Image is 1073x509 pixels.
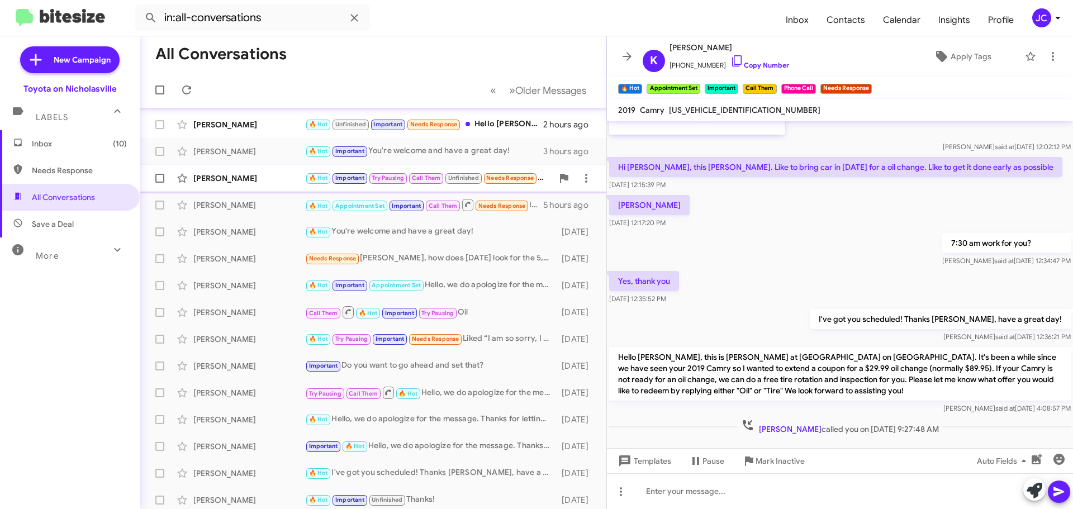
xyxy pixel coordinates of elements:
[609,157,1062,177] p: Hi [PERSON_NAME], this [PERSON_NAME]. Like to bring car in [DATE] for a oil change. Like to get i...
[609,347,1071,401] p: Hello [PERSON_NAME], this is [PERSON_NAME] at [GEOGRAPHIC_DATA] on [GEOGRAPHIC_DATA]. It's been a...
[905,46,1019,66] button: Apply Tags
[309,282,328,289] span: 🔥 Hot
[733,451,814,471] button: Mark Inactive
[309,174,328,182] span: 🔥 Hot
[305,332,556,345] div: Liked “I am so sorry, I didn't not realize you were on my list. I will update our records!”
[647,84,700,94] small: Appointment Set
[309,310,338,317] span: Call Them
[54,54,111,65] span: New Campaign
[193,280,305,291] div: [PERSON_NAME]
[398,390,417,397] span: 🔥 Hot
[618,84,642,94] small: 🔥 Hot
[874,4,929,36] a: Calendar
[349,390,378,397] span: Call Them
[943,332,1071,341] span: [PERSON_NAME] [DATE] 12:36:21 PM
[305,493,556,506] div: Thanks!
[335,174,364,182] span: Important
[977,451,1031,471] span: Auto Fields
[995,142,1014,151] span: said at
[777,4,818,36] a: Inbox
[305,413,556,426] div: Hello, we do apologize for the message. Thanks for letting us know, we will update our records! H...
[556,253,597,264] div: [DATE]
[942,256,1071,265] span: [PERSON_NAME] [DATE] 12:34:47 PM
[609,180,666,189] span: [DATE] 12:15:39 PM
[305,118,543,131] div: Hello [PERSON_NAME]. This is [PERSON_NAME]. My 2024 has a maintenance required soon notice and I ...
[193,360,305,372] div: [PERSON_NAME]
[345,443,364,450] span: 🔥 Hot
[372,496,402,503] span: Unfinished
[309,443,338,450] span: Important
[421,310,454,317] span: Try Pausing
[193,253,305,264] div: [PERSON_NAME]
[995,332,1015,341] span: said at
[305,359,556,372] div: Do you want to go ahead and set that?
[155,45,287,63] h1: All Conversations
[32,218,74,230] span: Save a Deal
[309,496,328,503] span: 🔥 Hot
[616,451,671,471] span: Templates
[335,335,368,342] span: Try Pausing
[556,494,597,506] div: [DATE]
[193,307,305,318] div: [PERSON_NAME]
[650,52,658,70] span: K
[335,496,364,503] span: Important
[36,251,59,261] span: More
[305,467,556,479] div: I've got you scheduled! Thanks [PERSON_NAME], have a great day!
[607,451,680,471] button: Templates
[32,165,127,176] span: Needs Response
[335,282,364,289] span: Important
[943,404,1071,412] span: [PERSON_NAME] [DATE] 4:08:57 PM
[943,142,1071,151] span: [PERSON_NAME] [DATE] 12:02:12 PM
[373,121,402,128] span: Important
[193,173,305,184] div: [PERSON_NAME]
[1032,8,1051,27] div: JC
[820,84,872,94] small: Needs Response
[193,119,305,130] div: [PERSON_NAME]
[410,121,458,128] span: Needs Response
[305,252,556,265] div: [PERSON_NAME], how does [DATE] look for the 5,000 mile maintenance service on my 2023 [GEOGRAPHIC...
[305,145,543,158] div: You're welcome and have a great day!
[429,202,458,210] span: Call Them
[929,4,979,36] a: Insights
[670,54,789,71] span: [PHONE_NUMBER]
[556,280,597,291] div: [DATE]
[515,84,586,97] span: Older Messages
[32,192,95,203] span: All Conversations
[609,294,666,303] span: [DATE] 12:35:52 PM
[556,360,597,372] div: [DATE]
[305,198,543,212] div: Inbound Call
[818,4,874,36] span: Contacts
[609,218,666,227] span: [DATE] 12:17:20 PM
[810,309,1071,329] p: I've got you scheduled! Thanks [PERSON_NAME], have a great day!
[193,334,305,345] div: [PERSON_NAME]
[484,79,593,102] nav: Page navigation example
[556,334,597,345] div: [DATE]
[309,148,328,155] span: 🔥 Hot
[193,199,305,211] div: [PERSON_NAME]
[412,174,441,182] span: Call Them
[305,305,556,319] div: Oil
[543,146,597,157] div: 3 hours ago
[556,387,597,398] div: [DATE]
[609,271,679,291] p: Yes, thank you
[737,418,943,435] span: called you on [DATE] 9:27:48 AM
[193,441,305,452] div: [PERSON_NAME]
[193,468,305,479] div: [PERSON_NAME]
[490,83,496,97] span: «
[20,46,120,73] a: New Campaign
[309,390,341,397] span: Try Pausing
[448,174,479,182] span: Unfinished
[309,335,328,342] span: 🔥 Hot
[193,146,305,157] div: [PERSON_NAME]
[759,424,822,434] span: [PERSON_NAME]
[543,119,597,130] div: 2 hours ago
[305,172,553,184] div: Hey [PERSON_NAME], do you guys have time [DATE] to do the oil work on my sienna?
[556,226,597,237] div: [DATE]
[335,148,364,155] span: Important
[743,84,776,94] small: Call Them
[478,202,526,210] span: Needs Response
[502,79,593,102] button: Next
